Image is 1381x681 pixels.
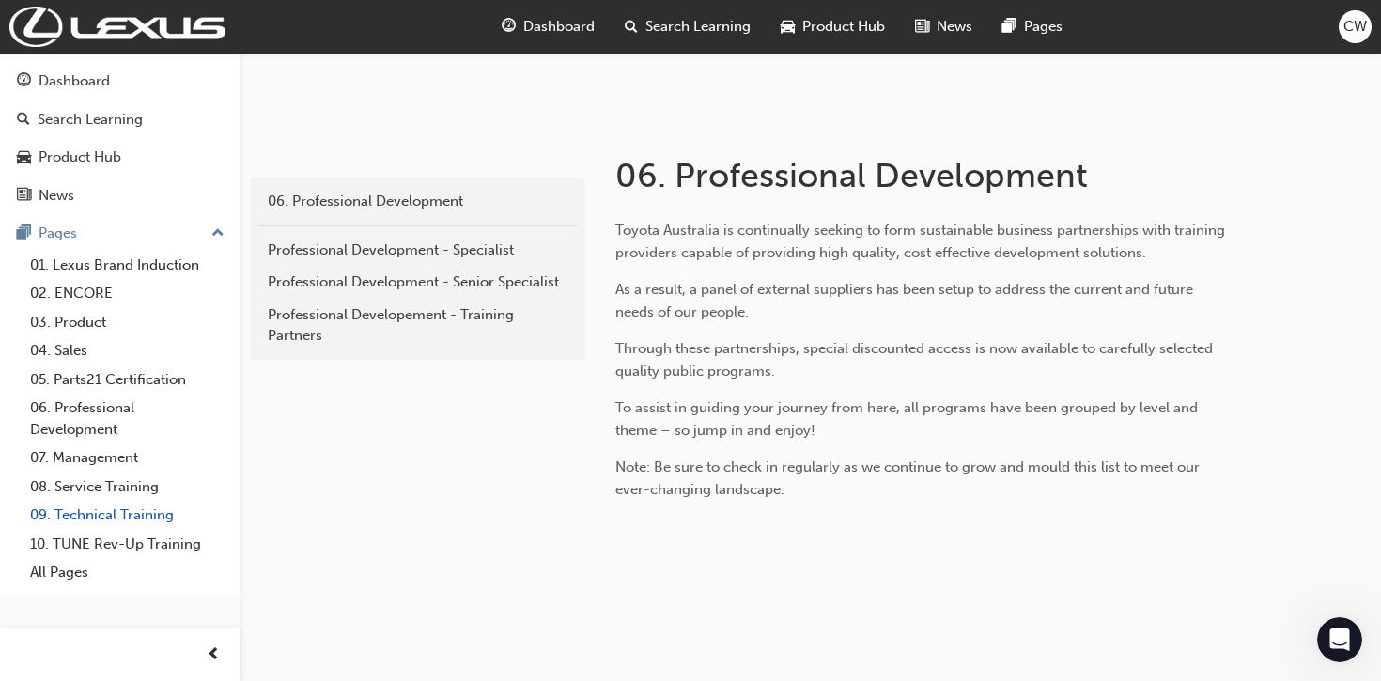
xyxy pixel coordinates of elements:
p: How can we help? [38,165,338,197]
a: 03. Product [23,308,232,337]
a: 04. Sales [23,336,232,365]
button: Messages [188,508,376,583]
span: pages-icon [1002,15,1016,39]
a: pages-iconPages [987,8,1078,46]
span: guage-icon [502,15,516,39]
button: CW [1339,10,1372,43]
a: 02. ENCORE [23,279,232,308]
span: Search Learning [645,16,751,38]
span: Home [72,555,115,568]
button: DashboardSearch LearningProduct HubNews [8,60,232,216]
a: 08. Service Training [23,472,232,502]
span: news-icon [17,188,31,205]
a: Search Learning [8,102,232,137]
span: news-icon [915,15,929,39]
a: Professional Development - Specialist [258,234,578,267]
div: Professional Developement - Training Partners [268,304,568,347]
div: Close [323,30,357,64]
span: search-icon [625,15,638,39]
div: Search Learning [38,109,143,131]
span: car-icon [17,149,31,166]
div: Profile image for Trak [256,30,293,68]
span: Product Hub [802,16,885,38]
button: Pages [8,216,232,251]
a: Professional Developement - Training Partners [258,299,578,352]
span: To assist in guiding your journey from here, all programs have been grouped by level and theme – ... [615,399,1202,439]
div: Product Hub [39,147,121,168]
a: 01. Lexus Brand Induction [23,251,232,280]
span: News [937,16,972,38]
a: News [8,178,232,213]
span: Note: Be sure to check in regularly as we continue to grow and mould this list to meet our ever-c... [615,458,1203,498]
span: Messages [250,555,315,568]
span: As a result, a panel of external suppliers has been setup to address the current and future needs... [615,281,1197,320]
span: car-icon [781,15,795,39]
a: Dashboard [8,64,232,99]
a: 06. Professional Development [23,394,232,443]
a: Professional Development - Senior Specialist [258,266,578,299]
img: Trak [9,7,225,47]
a: news-iconNews [900,8,987,46]
a: 07. Management [23,443,232,472]
a: 06. Professional Development [258,185,578,218]
span: CW [1343,16,1367,38]
div: Send us a message [39,237,314,256]
span: Pages [1024,16,1063,38]
img: logo [38,36,199,66]
iframe: Intercom live chat [1317,617,1362,662]
div: Pages [39,223,77,244]
span: Toyota Australia is continually seeking to form sustainable business partnerships with training p... [615,222,1229,261]
a: search-iconSearch Learning [610,8,766,46]
div: Professional Development - Senior Specialist [268,271,568,293]
span: up-icon [211,222,225,246]
p: Hi [PERSON_NAME] [38,133,338,165]
a: car-iconProduct Hub [766,8,900,46]
div: Dashboard [39,70,110,92]
span: search-icon [17,112,30,129]
span: pages-icon [17,225,31,242]
span: Through these partnerships, special discounted access is now available to carefully selected qual... [615,340,1217,379]
span: guage-icon [17,73,31,90]
a: guage-iconDashboard [487,8,610,46]
a: Product Hub [8,140,232,175]
a: 05. Parts21 Certification [23,365,232,395]
h1: 06. Professional Development [615,155,1232,196]
span: prev-icon [207,643,221,667]
a: 09. Technical Training [23,501,232,530]
div: News [39,185,74,207]
a: 10. TUNE Rev-Up Training [23,530,232,559]
div: Send us a messageWe'll be back online [DATE] [19,221,357,292]
span: Dashboard [523,16,595,38]
a: All Pages [23,558,232,587]
div: Professional Development - Specialist [268,240,568,261]
div: We'll be back online [DATE] [39,256,314,276]
div: 06. Professional Development [268,191,568,212]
